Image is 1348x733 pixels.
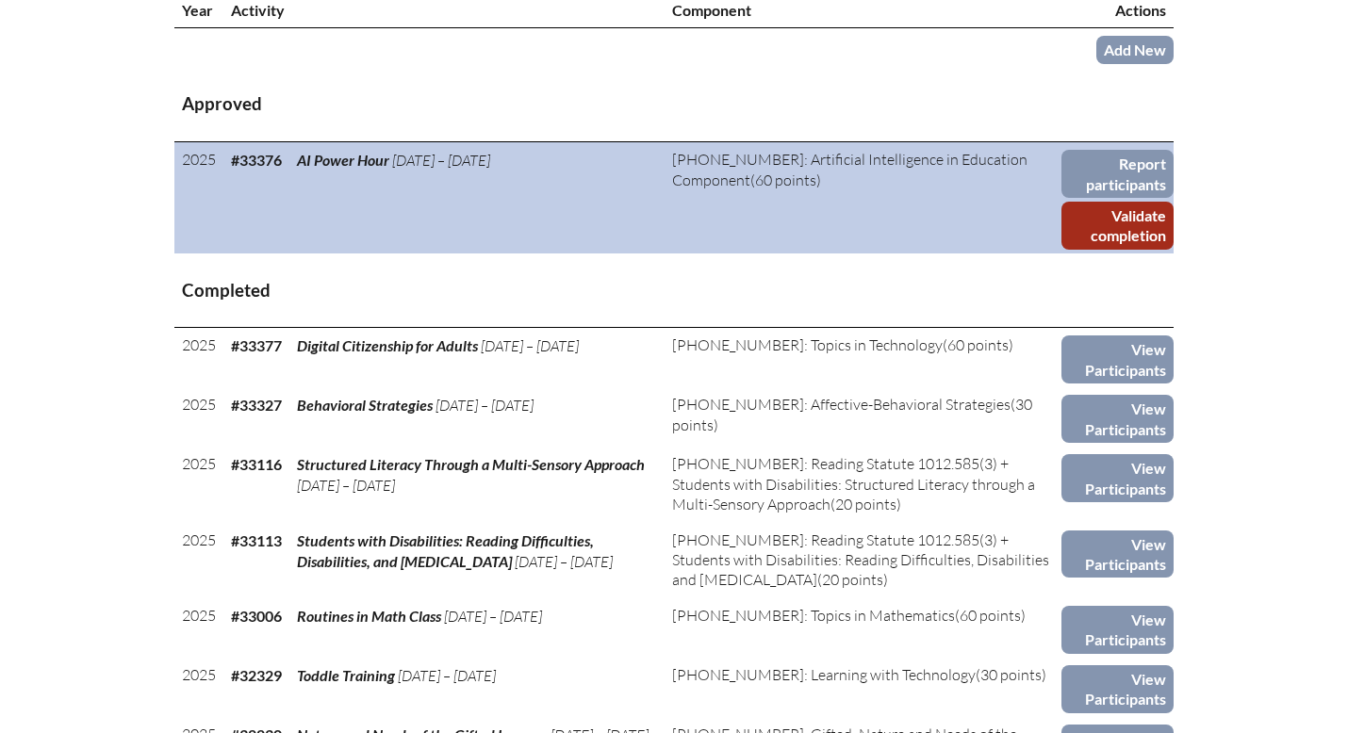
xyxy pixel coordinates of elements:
[174,658,223,717] td: 2025
[297,151,389,169] span: AI Power Hour
[174,328,223,387] td: 2025
[665,142,1061,253] td: (60 points)
[665,658,1061,717] td: (30 points)
[231,531,282,549] b: #33113
[665,523,1061,598] td: (20 points)
[672,395,1011,414] span: [PHONE_NUMBER]: Affective-Behavioral Strategies
[1061,606,1174,654] a: View Participants
[665,328,1061,387] td: (60 points)
[297,666,395,684] span: Toddle Training
[665,387,1061,447] td: (30 points)
[297,396,433,414] span: Behavioral Strategies
[231,396,282,414] b: #33327
[297,531,594,570] span: Students with Disabilities: Reading Difficulties, Disabilities, and [MEDICAL_DATA]
[436,396,534,415] span: [DATE] – [DATE]
[297,455,645,473] span: Structured Literacy Through a Multi-Sensory Approach
[1061,335,1174,383] a: View Participants
[672,335,943,354] span: [PHONE_NUMBER]: Topics in Technology
[174,598,223,658] td: 2025
[297,476,395,495] span: [DATE] – [DATE]
[297,336,478,354] span: Digital Citizenship for Adults
[231,666,282,684] b: #32329
[672,665,976,684] span: [PHONE_NUMBER]: Learning with Technology
[174,387,223,447] td: 2025
[174,523,223,598] td: 2025
[1061,395,1174,443] a: View Participants
[231,607,282,625] b: #33006
[1061,150,1174,198] a: Report participants
[444,607,542,626] span: [DATE] – [DATE]
[174,142,223,253] td: 2025
[672,606,955,625] span: [PHONE_NUMBER]: Topics in Mathematics
[182,279,1166,302] h3: Completed
[672,530,1049,590] span: [PHONE_NUMBER]: Reading Statute 1012.585(3) + Students with Disabilities: Reading Difficulties, D...
[515,552,613,571] span: [DATE] – [DATE]
[231,455,282,473] b: #33116
[174,447,223,522] td: 2025
[672,150,1027,188] span: [PHONE_NUMBER]: Artificial Intelligence in Education Component
[231,336,282,354] b: #33377
[665,598,1061,658] td: (60 points)
[1061,202,1174,250] a: Validate completion
[231,151,282,169] b: #33376
[1061,530,1174,578] a: View Participants
[182,92,1166,116] h3: Approved
[1061,665,1174,713] a: View Participants
[481,336,579,355] span: [DATE] – [DATE]
[392,151,490,170] span: [DATE] – [DATE]
[398,666,496,685] span: [DATE] – [DATE]
[672,454,1035,513] span: [PHONE_NUMBER]: Reading Statute 1012.585(3) + Students with Disabilities: Structured Literacy thr...
[665,447,1061,522] td: (20 points)
[297,607,441,625] span: Routines in Math Class
[1061,454,1174,502] a: View Participants
[1096,36,1174,63] a: Add New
